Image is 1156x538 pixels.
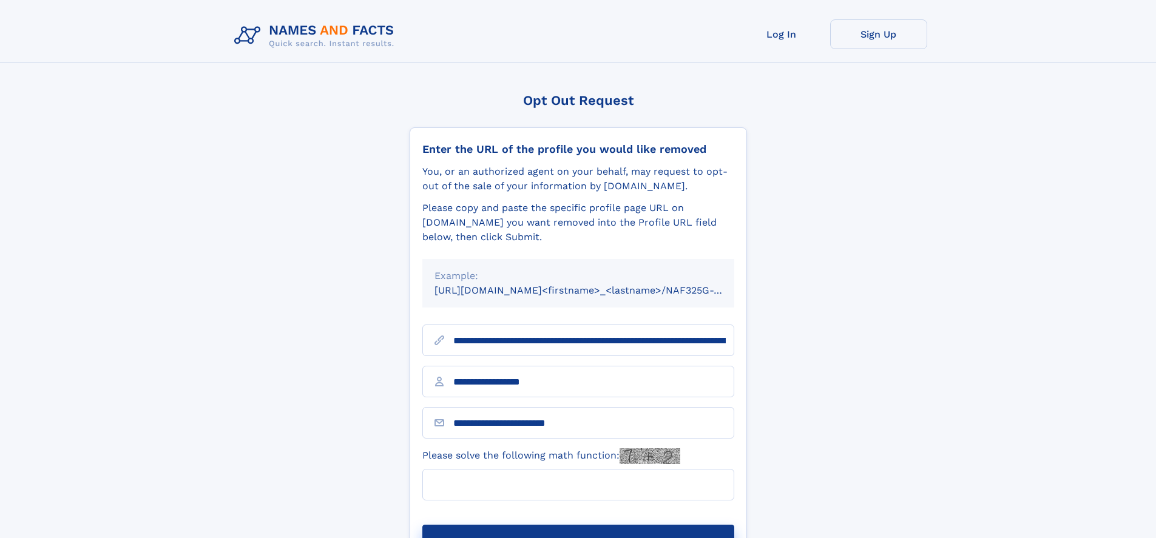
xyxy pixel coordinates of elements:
div: Please copy and paste the specific profile page URL on [DOMAIN_NAME] you want removed into the Pr... [422,201,734,244]
div: Example: [434,269,722,283]
a: Sign Up [830,19,927,49]
div: Enter the URL of the profile you would like removed [422,143,734,156]
small: [URL][DOMAIN_NAME]<firstname>_<lastname>/NAF325G-xxxxxxxx [434,284,757,296]
div: Opt Out Request [410,93,747,108]
div: You, or an authorized agent on your behalf, may request to opt-out of the sale of your informatio... [422,164,734,193]
a: Log In [733,19,830,49]
img: Logo Names and Facts [229,19,404,52]
label: Please solve the following math function: [422,448,680,464]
